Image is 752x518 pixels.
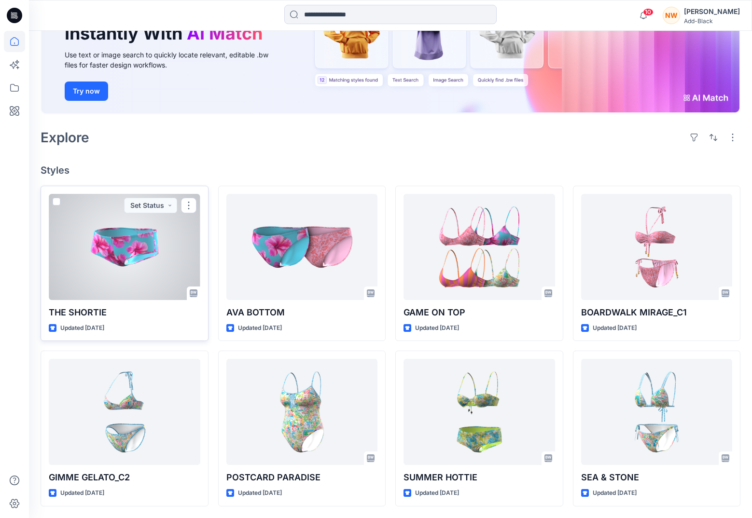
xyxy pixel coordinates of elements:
[49,471,200,484] p: GIMME GELATO_C2
[663,7,680,24] div: NW
[60,323,104,333] p: Updated [DATE]
[404,471,555,484] p: SUMMER HOTTIE
[226,359,378,465] a: POSTCARD PARADISE
[49,359,200,465] a: GIMME GELATO_C2
[415,323,459,333] p: Updated [DATE]
[404,194,555,300] a: GAME ON TOP
[415,488,459,498] p: Updated [DATE]
[187,23,263,44] span: AI Match
[684,17,740,25] div: Add-Black
[593,323,637,333] p: Updated [DATE]
[226,471,378,484] p: POSTCARD PARADISE
[238,323,282,333] p: Updated [DATE]
[684,6,740,17] div: [PERSON_NAME]
[49,306,200,319] p: THE SHORTIE
[226,194,378,300] a: AVA BOTTOM
[593,488,637,498] p: Updated [DATE]
[60,488,104,498] p: Updated [DATE]
[49,194,200,300] a: THE SHORTIE
[581,359,733,465] a: SEA & STONE
[581,306,733,319] p: BOARDWALK MIRAGE_C1
[41,130,89,145] h2: Explore
[643,8,654,16] span: 10
[581,471,733,484] p: SEA & STONE
[404,359,555,465] a: SUMMER HOTTIE
[65,50,282,70] div: Use text or image search to quickly locate relevant, editable .bw files for faster design workflows.
[41,164,740,176] h4: Styles
[65,82,108,101] button: Try now
[404,306,555,319] p: GAME ON TOP
[226,306,378,319] p: AVA BOTTOM
[238,488,282,498] p: Updated [DATE]
[581,194,733,300] a: BOARDWALK MIRAGE_C1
